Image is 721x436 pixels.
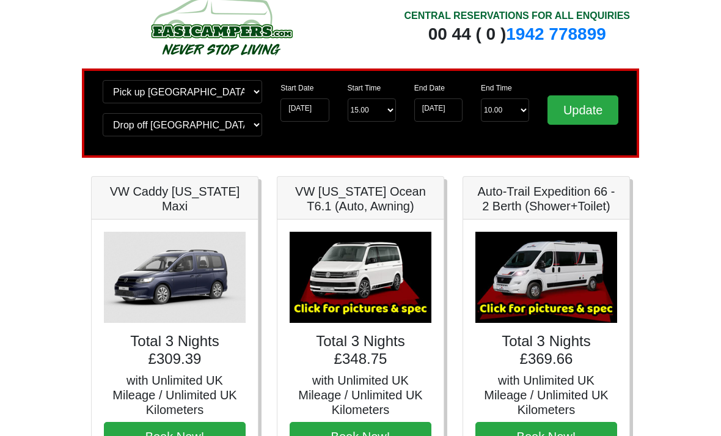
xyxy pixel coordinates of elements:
[280,98,329,122] input: Start Date
[290,333,431,368] h4: Total 3 Nights £348.75
[290,232,431,323] img: VW California Ocean T6.1 (Auto, Awning)
[404,9,630,23] div: CENTRAL RESERVATIONS FOR ALL ENQUIRIES
[404,23,630,45] div: 00 44 ( 0 )
[475,184,617,213] h5: Auto-Trail Expedition 66 - 2 Berth (Shower+Toilet)
[506,24,606,43] a: 1942 778899
[475,232,617,323] img: Auto-Trail Expedition 66 - 2 Berth (Shower+Toilet)
[547,95,618,125] input: Update
[475,333,617,368] h4: Total 3 Nights £369.66
[290,184,431,213] h5: VW [US_STATE] Ocean T6.1 (Auto, Awning)
[348,83,381,94] label: Start Time
[104,184,246,213] h5: VW Caddy [US_STATE] Maxi
[290,373,431,417] h5: with Unlimited UK Mileage / Unlimited UK Kilometers
[414,83,445,94] label: End Date
[104,232,246,323] img: VW Caddy California Maxi
[414,98,463,122] input: Return Date
[481,83,512,94] label: End Time
[280,83,313,94] label: Start Date
[475,373,617,417] h5: with Unlimited UK Mileage / Unlimited UK Kilometers
[104,373,246,417] h5: with Unlimited UK Mileage / Unlimited UK Kilometers
[104,333,246,368] h4: Total 3 Nights £309.39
